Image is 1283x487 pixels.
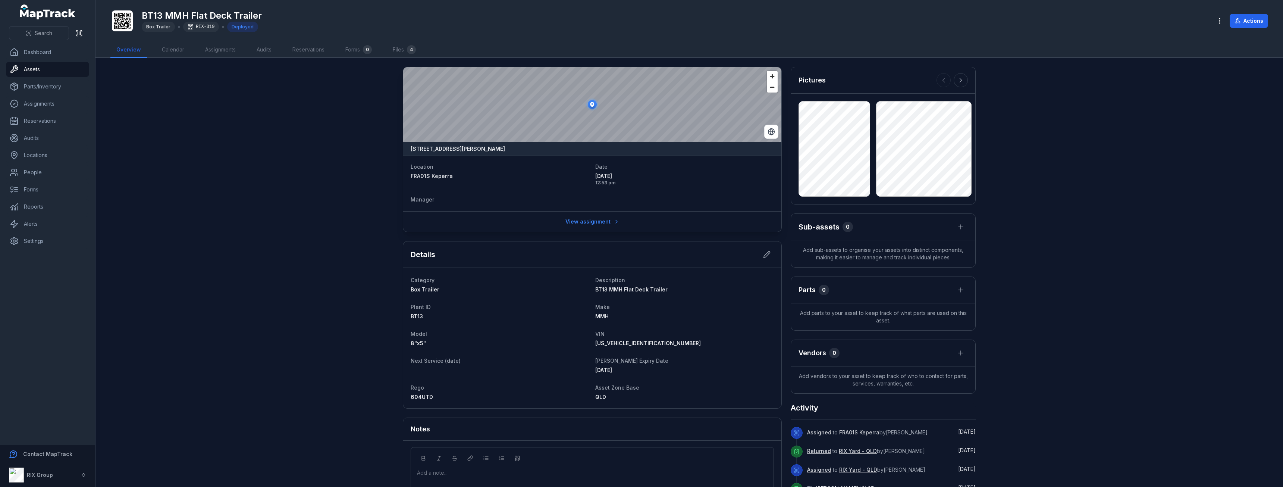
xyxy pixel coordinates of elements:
span: Make [595,304,610,310]
a: Assigned [807,466,831,474]
a: Parts/Inventory [6,79,89,94]
span: Location [411,163,433,170]
button: Actions [1230,14,1268,28]
h3: Vendors [799,348,826,358]
a: Assignments [199,42,242,58]
span: Add sub-assets to organise your assets into distinct components, making it easier to manage and t... [791,240,975,267]
span: MMH [595,313,609,319]
a: Returned [807,447,831,455]
span: 604UTD [411,394,433,400]
span: [DATE] [958,447,976,453]
time: 9/29/2025, 12:53:17 PM [595,172,774,186]
a: Locations [6,148,89,163]
h3: Notes [411,424,430,434]
span: [US_VEHICLE_IDENTIFICATION_NUMBER] [595,340,701,346]
button: Switch to Satellite View [764,125,778,139]
a: Assignments [6,96,89,111]
button: Zoom in [767,71,778,82]
a: Calendar [156,42,190,58]
div: RIX-319 [183,22,219,32]
h3: Parts [799,285,816,295]
span: Manager [411,196,434,203]
span: VIN [595,331,605,337]
span: Category [411,277,435,283]
h2: Details [411,249,435,260]
span: QLD [595,394,606,400]
span: Description [595,277,625,283]
span: BT13 MMH Flat Deck Trailer [595,286,668,293]
div: 0 [819,285,829,295]
a: Files4 [387,42,422,58]
a: Reservations [286,42,330,58]
h2: Sub-assets [799,222,840,232]
a: Reports [6,199,89,214]
div: Deployed [227,22,258,32]
a: Assets [6,62,89,77]
div: 4 [407,45,416,54]
span: to by [PERSON_NAME] [807,466,925,473]
a: People [6,165,89,180]
a: Audits [6,131,89,146]
span: Model [411,331,427,337]
span: Plant ID [411,304,431,310]
div: 0 [363,45,372,54]
span: BT13 [411,313,423,319]
span: Add parts to your asset to keep track of what parts are used on this asset. [791,303,975,330]
a: Overview [110,42,147,58]
span: Next Service (date) [411,358,461,364]
a: Settings [6,234,89,249]
span: Box Trailer [411,286,439,293]
span: Rego [411,384,424,391]
a: View assignment [561,215,624,229]
span: [PERSON_NAME] Expiry Date [595,358,668,364]
span: 8"x5" [411,340,426,346]
a: Reservations [6,113,89,128]
span: to by [PERSON_NAME] [807,448,925,454]
a: Forms0 [339,42,378,58]
a: FRA01S Keperra [839,429,879,436]
h2: Activity [791,403,818,413]
h1: BT13 MMH Flat Deck Trailer [142,10,262,22]
span: Asset Zone Base [595,384,639,391]
span: 12:53 pm [595,180,774,186]
span: [DATE] [595,172,774,180]
div: 0 [843,222,853,232]
span: Search [35,29,52,37]
a: Alerts [6,216,89,231]
button: Zoom out [767,82,778,93]
time: 5/27/2026, 12:00:00 AM [595,367,612,373]
a: MapTrack [20,4,76,19]
strong: [STREET_ADDRESS][PERSON_NAME] [411,145,505,153]
canvas: Map [403,67,781,142]
span: Date [595,163,608,170]
a: RIX Yard - QLD [839,466,877,474]
a: Assigned [807,429,831,436]
span: FRA01S Keperra [411,173,453,179]
span: Box Trailer [146,24,170,29]
strong: Contact MapTrack [23,451,72,457]
time: 8/18/2025, 1:55:08 PM [958,447,976,453]
a: FRA01S Keperra [411,172,589,180]
span: [DATE] [958,428,976,435]
span: Add vendors to your asset to keep track of who to contact for parts, services, warranties, etc. [791,366,975,393]
a: Audits [251,42,277,58]
span: [DATE] [595,367,612,373]
div: 0 [829,348,840,358]
span: [DATE] [958,466,976,472]
time: 9/29/2025, 12:53:17 PM [958,428,976,435]
span: to by [PERSON_NAME] [807,429,928,436]
button: Search [9,26,69,40]
a: Dashboard [6,45,89,60]
a: Forms [6,182,89,197]
h3: Pictures [799,75,826,85]
strong: RIX Group [27,472,53,478]
a: RIX Yard - QLD [839,447,877,455]
time: 8/15/2025, 5:01:54 AM [958,466,976,472]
